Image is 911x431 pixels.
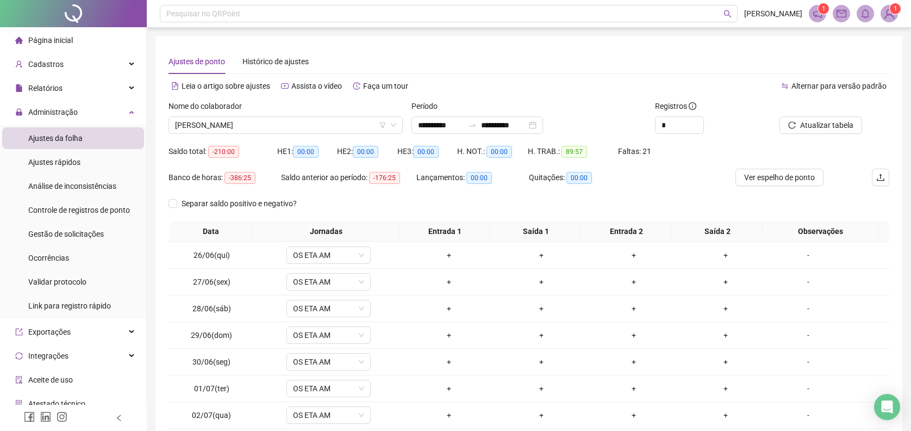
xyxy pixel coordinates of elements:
div: + [407,276,491,288]
span: Exportações [28,328,71,336]
span: 00:00 [353,146,378,158]
div: + [592,383,676,395]
span: facebook [24,411,35,422]
div: + [407,383,491,395]
span: 29/06(dom) [191,331,232,340]
span: Administração [28,108,78,116]
span: Atestado técnico [28,399,85,408]
span: Validar protocolo [28,278,86,286]
span: Separar saldo positivo e negativo? [177,198,301,210]
span: down [358,359,365,365]
span: Cadastros [28,60,64,69]
span: 00:00 [566,172,592,184]
span: reload [788,121,796,129]
div: + [500,276,583,288]
span: bell [860,9,870,19]
span: Ocorrências [28,254,69,262]
span: home [15,36,23,44]
div: Saldo anterior ao período: [281,171,416,184]
div: + [592,276,676,288]
div: + [500,383,583,395]
span: [PERSON_NAME] [744,8,802,20]
div: Saldo total: [169,145,277,158]
div: + [684,276,768,288]
th: Data [169,221,253,242]
img: 63140 [881,5,897,22]
div: - [776,276,840,288]
span: -386:25 [224,172,255,184]
span: 1 [822,5,826,13]
span: file [15,84,23,92]
span: down [358,279,365,285]
span: user-add [15,60,23,68]
span: 30/06(seg) [192,358,230,366]
span: Ajustes da folha [28,134,83,143]
div: + [500,356,583,368]
span: search [723,10,732,18]
th: Jornadas [253,221,400,242]
span: 26/06(qui) [194,251,230,260]
sup: Atualize o seu contato no menu Meus Dados [890,3,901,14]
div: HE 3: [397,145,457,158]
span: swap [781,82,789,90]
div: + [407,356,491,368]
span: down [358,252,365,258]
div: + [592,329,676,341]
div: + [684,303,768,315]
div: HE 2: [337,145,397,158]
th: Entrada 2 [581,221,672,242]
div: + [500,303,583,315]
span: Integrações [28,352,68,360]
span: OS ETA AM [293,274,364,290]
span: mail [837,9,846,19]
span: Gestão de solicitações [28,230,104,238]
th: Saída 2 [672,221,763,242]
div: + [500,409,583,421]
span: Controle de registros de ponto [28,206,130,214]
span: Link para registro rápido [28,301,111,310]
span: OS ETA AM [293,407,364,423]
span: solution [15,400,23,408]
div: - [776,409,840,421]
span: notification [813,9,822,19]
span: filter [379,122,386,128]
span: 00:00 [466,172,492,184]
div: + [500,249,583,261]
span: down [358,332,365,338]
div: + [684,409,768,421]
div: + [684,249,768,261]
span: Assista o vídeo [291,82,342,90]
span: Análise de inconsistências [28,182,116,190]
span: 00:00 [486,146,512,158]
th: Observações [763,221,878,242]
div: Ajustes de ponto [169,56,225,67]
span: Página inicial [28,36,73,45]
span: -210:00 [208,146,239,158]
span: 1 [894,5,897,13]
span: youtube [281,82,289,90]
span: OS ETA AM [293,354,364,370]
span: linkedin [40,411,51,422]
span: down [358,305,365,312]
button: Ver espelho de ponto [735,169,823,186]
div: - [776,249,840,261]
span: audit [15,376,23,384]
div: + [500,329,583,341]
span: OS ETA AM [293,300,364,317]
span: 89:57 [561,146,587,158]
div: - [776,329,840,341]
span: export [15,328,23,336]
span: history [353,82,360,90]
span: 02/07(qua) [192,411,231,420]
div: Lançamentos: [416,171,529,184]
span: left [115,414,123,422]
div: Quitações: [529,171,619,184]
span: down [358,412,365,418]
span: sync [15,352,23,360]
span: OS ETA AM [293,327,364,343]
div: H. TRAB.: [528,145,618,158]
span: to [468,121,477,130]
span: -176:25 [369,172,400,184]
div: H. NOT.: [457,145,528,158]
label: Período [411,100,445,112]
